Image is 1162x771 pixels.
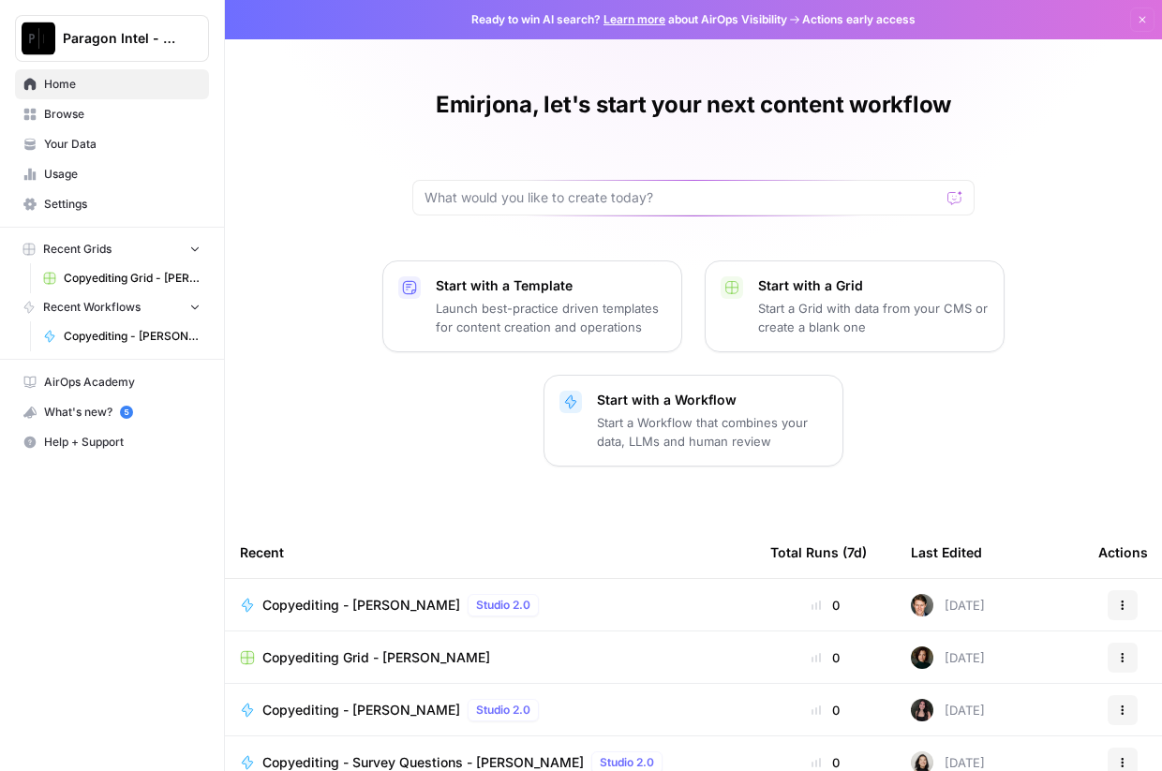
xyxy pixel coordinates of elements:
div: Total Runs (7d) [770,526,867,578]
a: AirOps Academy [15,367,209,397]
span: Actions early access [802,11,916,28]
p: Start with a Template [436,276,666,295]
button: Workspace: Paragon Intel - Copyediting [15,15,209,62]
div: [DATE] [911,699,985,721]
button: Start with a WorkflowStart a Workflow that combines your data, LLMs and human review [544,375,843,467]
input: What would you like to create today? [425,188,940,207]
img: qw00ik6ez51o8uf7vgx83yxyzow9 [911,594,933,616]
a: Learn more [603,12,665,26]
div: Last Edited [911,526,982,578]
span: Studio 2.0 [476,597,530,614]
span: Usage [44,166,201,183]
p: Start with a Grid [758,276,989,295]
img: trpfjrwlykpjh1hxat11z5guyxrg [911,646,933,669]
a: Copyediting - [PERSON_NAME]Studio 2.0 [240,699,740,721]
p: Start with a Workflow [597,391,827,409]
button: Help + Support [15,427,209,457]
div: 0 [770,701,881,719]
a: Your Data [15,129,209,159]
div: 0 [770,596,881,615]
span: Copyediting - [PERSON_NAME] [262,596,460,615]
div: Recent [240,526,740,578]
a: Copyediting Grid - [PERSON_NAME] [240,648,740,667]
text: 5 [124,408,128,417]
span: Settings [44,196,201,213]
img: 5nlru5lqams5xbrbfyykk2kep4hl [911,699,933,721]
a: Home [15,69,209,99]
a: Browse [15,99,209,129]
button: Start with a GridStart a Grid with data from your CMS or create a blank one [705,260,1005,352]
span: Studio 2.0 [600,754,654,771]
div: [DATE] [911,646,985,669]
p: Start a Workflow that combines your data, LLMs and human review [597,413,827,451]
a: Settings [15,189,209,219]
span: Recent Grids [43,241,112,258]
a: Copyediting - [PERSON_NAME] [35,321,209,351]
span: Studio 2.0 [476,702,530,719]
span: Ready to win AI search? about AirOps Visibility [471,11,787,28]
p: Start a Grid with data from your CMS or create a blank one [758,299,989,336]
a: Copyediting Grid - [PERSON_NAME] [35,263,209,293]
span: AirOps Academy [44,374,201,391]
a: 5 [120,406,133,419]
a: Usage [15,159,209,189]
span: Copyediting Grid - [PERSON_NAME] [262,648,490,667]
button: What's new? 5 [15,397,209,427]
button: Recent Grids [15,235,209,263]
span: Help + Support [44,434,201,451]
div: What's new? [16,398,208,426]
span: Paragon Intel - Copyediting [63,29,176,48]
span: Copyediting Grid - [PERSON_NAME] [64,270,201,287]
p: Launch best-practice driven templates for content creation and operations [436,299,666,336]
div: Actions [1098,526,1148,578]
button: Start with a TemplateLaunch best-practice driven templates for content creation and operations [382,260,682,352]
span: Browse [44,106,201,123]
span: Home [44,76,201,93]
span: Your Data [44,136,201,153]
button: Recent Workflows [15,293,209,321]
div: [DATE] [911,594,985,616]
a: Copyediting - [PERSON_NAME]Studio 2.0 [240,594,740,616]
span: Recent Workflows [43,299,141,316]
span: Copyediting - [PERSON_NAME] [64,328,201,345]
img: Paragon Intel - Copyediting Logo [22,22,55,55]
span: Copyediting - [PERSON_NAME] [262,701,460,719]
div: 0 [770,648,881,667]
h1: Emirjona, let's start your next content workflow [436,90,951,120]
